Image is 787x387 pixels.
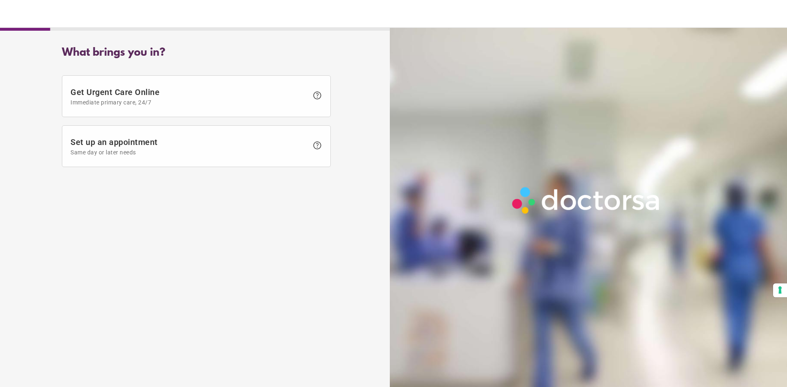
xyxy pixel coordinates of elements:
span: Same day or later needs [71,149,308,156]
span: help [312,140,322,150]
button: Your consent preferences for tracking technologies [773,283,787,297]
span: Get Urgent Care Online [71,87,308,106]
span: Set up an appointment [71,137,308,156]
img: Logo-Doctorsa-trans-White-partial-flat.png [508,183,665,218]
div: What brings you in? [62,47,331,59]
span: Immediate primary care, 24/7 [71,99,308,106]
span: help [312,91,322,100]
